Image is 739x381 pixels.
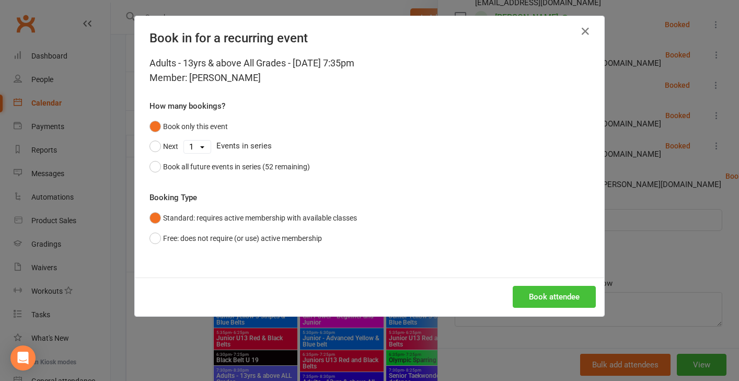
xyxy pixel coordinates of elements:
button: Book only this event [149,117,228,136]
button: Book all future events in series (52 remaining) [149,157,310,177]
div: Adults - 13yrs & above All Grades - [DATE] 7:35pm Member: [PERSON_NAME] [149,56,590,85]
button: Free: does not require (or use) active membership [149,228,322,248]
button: Standard: requires active membership with available classes [149,208,357,228]
label: Booking Type [149,191,197,204]
div: Book all future events in series (52 remaining) [163,161,310,172]
h4: Book in for a recurring event [149,31,590,45]
div: Events in series [149,136,590,156]
div: Open Intercom Messenger [10,345,36,371]
button: Close [577,23,594,40]
button: Book attendee [513,286,596,308]
label: How many bookings? [149,100,225,112]
button: Next [149,136,178,156]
